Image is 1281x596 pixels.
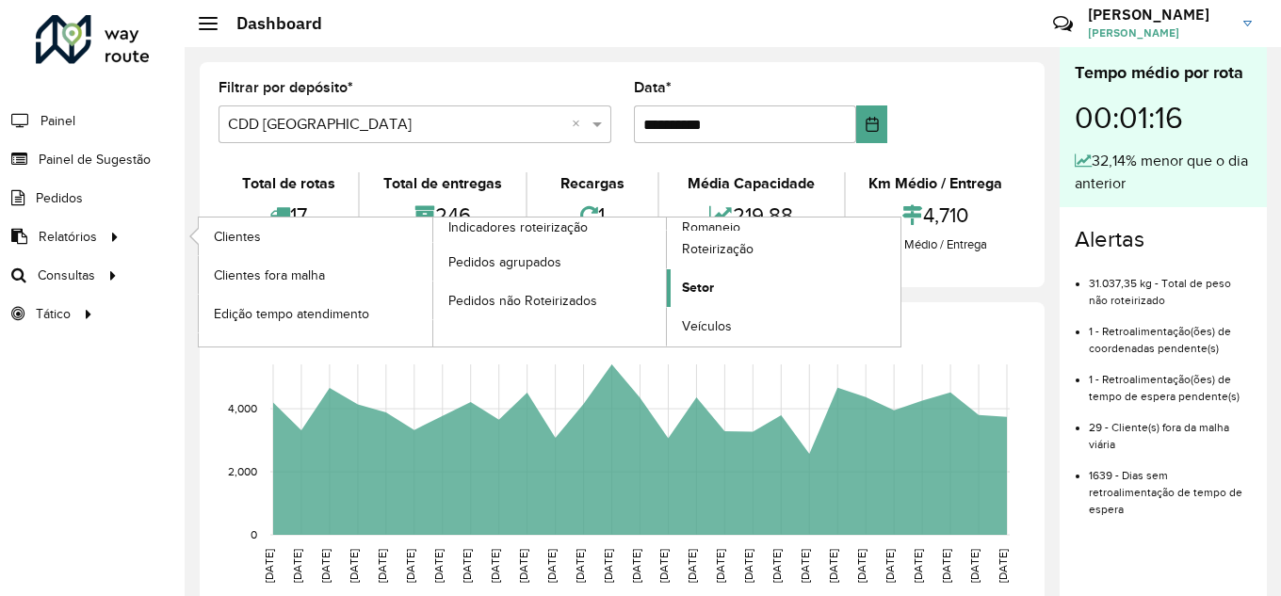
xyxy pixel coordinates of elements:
div: Média Capacidade [664,172,838,195]
div: Km Médio / Entrega [851,172,1021,195]
span: Pedidos não Roteirizados [448,291,597,311]
text: [DATE] [884,549,896,583]
text: [DATE] [657,549,670,583]
button: Choose Date [856,105,887,143]
li: 29 - Cliente(s) fora da malha viária [1089,405,1252,453]
a: Pedidos não Roteirizados [433,282,667,319]
text: [DATE] [799,549,811,583]
text: [DATE] [517,549,529,583]
text: [DATE] [291,549,303,583]
text: 0 [251,528,257,540]
h2: Dashboard [218,13,322,34]
text: [DATE] [714,549,726,583]
a: Contato Rápido [1043,4,1083,44]
text: [DATE] [855,549,868,583]
div: Tempo médio por rota [1075,60,1252,86]
div: 00:01:16 [1075,86,1252,150]
text: [DATE] [376,549,388,583]
text: [DATE] [263,549,275,583]
span: Clear all [572,113,588,136]
div: Km Médio / Entrega [851,235,1021,254]
li: 1639 - Dias sem retroalimentação de tempo de espera [1089,453,1252,518]
label: Filtrar por depósito [219,76,353,99]
span: Setor [682,278,714,298]
text: [DATE] [742,549,754,583]
text: [DATE] [489,549,501,583]
span: Indicadores roteirização [448,217,588,237]
div: 17 [223,195,353,235]
text: [DATE] [432,549,445,583]
span: Relatórios [39,227,97,247]
label: Data [634,76,672,99]
text: [DATE] [574,549,586,583]
text: [DATE] [404,549,416,583]
text: [DATE] [940,549,952,583]
text: [DATE] [602,549,614,583]
text: [DATE] [827,549,839,583]
span: Edição tempo atendimento [214,304,369,324]
text: 2,000 [228,465,257,477]
div: 246 [365,195,520,235]
h4: Alertas [1075,226,1252,253]
div: Total de entregas [365,172,520,195]
span: Consultas [38,266,95,285]
text: [DATE] [770,549,783,583]
span: Romaneio [682,217,740,237]
text: [DATE] [630,549,642,583]
li: 31.037,35 kg - Total de peso não roteirizado [1089,261,1252,309]
span: Tático [36,304,71,324]
div: 32,14% menor que o dia anterior [1075,150,1252,195]
span: Veículos [682,316,732,336]
a: Setor [667,269,900,307]
text: [DATE] [968,549,981,583]
text: [DATE] [545,549,558,583]
text: [DATE] [348,549,360,583]
a: Veículos [667,308,900,346]
li: 1 - Retroalimentação(ões) de coordenadas pendente(s) [1089,309,1252,357]
span: Painel de Sugestão [39,150,151,169]
div: Total de rotas [223,172,353,195]
text: [DATE] [997,549,1009,583]
text: [DATE] [461,549,473,583]
text: 4,000 [228,402,257,414]
h3: [PERSON_NAME] [1088,6,1229,24]
span: [PERSON_NAME] [1088,24,1229,41]
li: 1 - Retroalimentação(ões) de tempo de espera pendente(s) [1089,357,1252,405]
div: 1 [532,195,653,235]
span: Painel [41,111,75,131]
a: Indicadores roteirização [199,217,667,346]
text: [DATE] [319,549,332,583]
div: 219,88 [664,195,838,235]
a: Roteirização [667,231,900,268]
a: Edição tempo atendimento [199,295,432,332]
span: Clientes [214,227,261,247]
a: Clientes fora malha [199,256,432,294]
span: Pedidos agrupados [448,252,561,272]
div: Recargas [532,172,653,195]
span: Pedidos [36,188,83,208]
a: Clientes [199,217,432,255]
span: Roteirização [682,239,754,259]
span: Clientes fora malha [214,266,325,285]
text: [DATE] [912,549,924,583]
text: [DATE] [686,549,698,583]
a: Romaneio [433,217,901,346]
a: Pedidos agrupados [433,243,667,281]
div: 4,710 [851,195,1021,235]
